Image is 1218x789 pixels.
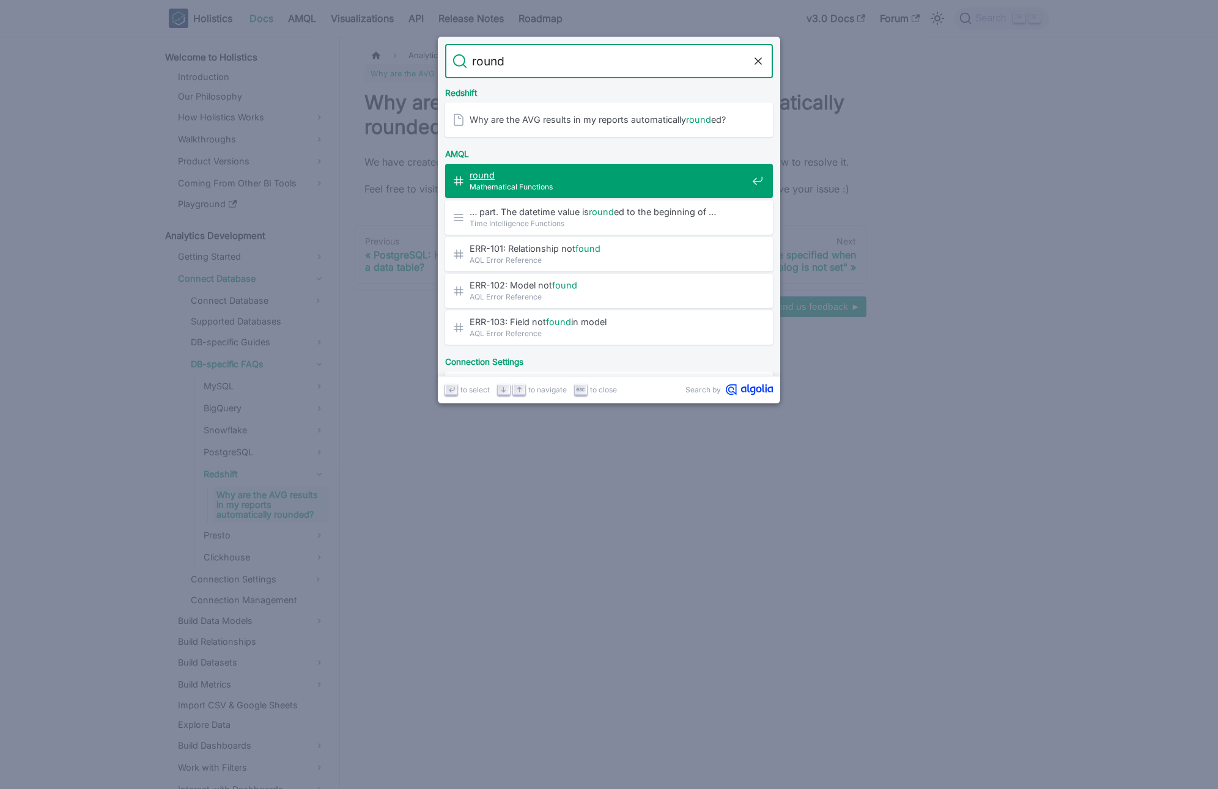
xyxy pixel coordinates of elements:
[576,385,585,394] svg: Escape key
[686,114,711,125] mark: round
[546,317,571,327] mark: found
[470,181,747,193] span: Mathematical Functions
[470,291,747,303] span: AQL Error Reference
[470,316,747,328] span: ERR-103: Field not in model​
[528,384,567,395] span: to navigate
[590,384,617,395] span: to close
[470,243,747,254] span: ERR-101: Relationship not ​
[445,274,773,308] a: ERR-102: Model notfound​AQL Error Reference
[445,164,773,198] a: round​Mathematical Functions
[443,347,775,372] div: Connection Settings
[685,384,773,395] a: Search byAlgolia
[445,103,773,137] a: Why are the AVG results in my reports automaticallyrounded?
[470,206,747,218] span: … part. The datetime value is ed to the beginning of …
[751,54,766,68] button: Clear the query
[470,218,747,229] span: Time Intelligence Functions
[470,328,747,339] span: AQL Error Reference
[447,385,456,394] svg: Enter key
[470,114,747,125] span: Why are the AVG results in my reports automatically ed?
[443,139,775,164] div: AMQL
[515,385,524,394] svg: Arrow up
[445,200,773,235] a: … part. The datetime value isrounded to the beginning of …Time Intelligence Functions
[499,385,508,394] svg: Arrow down
[445,237,773,271] a: ERR-101: Relationship notfound​AQL Error Reference
[552,280,577,290] mark: found
[685,384,721,395] span: Search by
[460,384,490,395] span: to select
[470,169,747,181] span: ​
[470,279,747,291] span: ERR-102: Model not ​
[575,243,600,254] mark: found
[445,372,773,406] a: Truncate/roundto make them smaller: For example, instead of …Enable Canal Engine
[445,310,773,345] a: ERR-103: Field notfoundin model​AQL Error Reference
[467,44,751,78] input: Search docs
[589,207,614,217] mark: round
[470,254,747,266] span: AQL Error Reference
[470,170,495,180] mark: round
[443,78,775,103] div: Redshift
[726,384,773,395] svg: Algolia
